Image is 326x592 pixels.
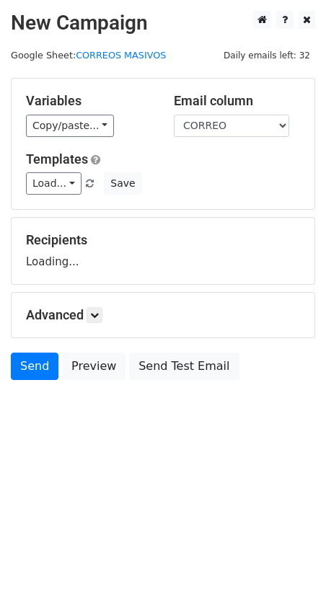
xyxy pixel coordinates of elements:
[129,353,239,380] a: Send Test Email
[104,172,141,195] button: Save
[11,50,166,61] small: Google Sheet:
[62,353,125,380] a: Preview
[174,93,300,109] h5: Email column
[26,151,88,167] a: Templates
[26,232,300,270] div: Loading...
[26,93,152,109] h5: Variables
[26,307,300,323] h5: Advanced
[11,353,58,380] a: Send
[219,50,315,61] a: Daily emails left: 32
[76,50,166,61] a: CORREOS MASIVOS
[26,115,114,137] a: Copy/paste...
[219,48,315,63] span: Daily emails left: 32
[26,172,81,195] a: Load...
[26,232,300,248] h5: Recipients
[11,11,315,35] h2: New Campaign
